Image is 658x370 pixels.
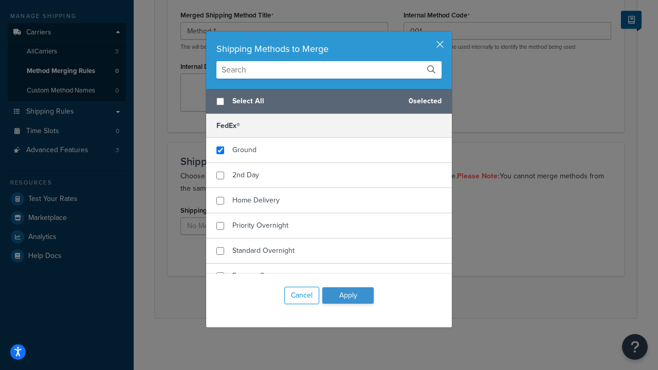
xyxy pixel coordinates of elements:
[232,195,280,206] span: Home Delivery
[232,220,288,231] span: Priority Overnight
[232,144,257,155] span: Ground
[232,170,259,180] span: 2nd Day
[206,89,452,114] div: 0 selected
[232,270,278,281] span: Express Saver
[232,245,295,256] span: Standard Overnight
[206,114,452,138] h5: FedEx®
[216,61,442,79] input: Search
[284,287,319,304] button: Cancel
[216,42,442,56] div: Shipping Methods to Merge
[232,94,400,108] span: Select All
[322,287,374,304] button: Apply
